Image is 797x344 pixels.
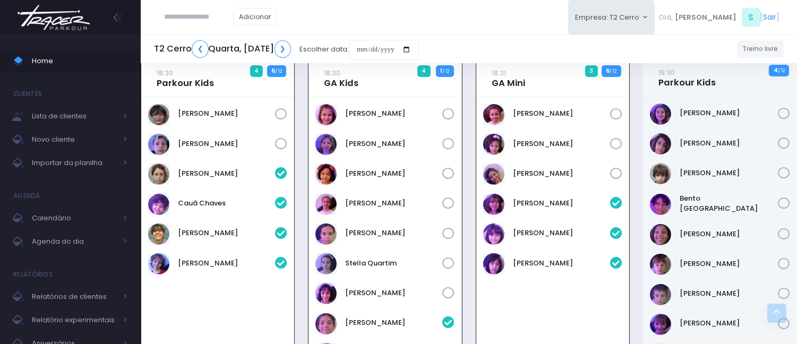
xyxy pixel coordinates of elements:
a: [PERSON_NAME] [513,108,610,119]
img: Clara Queiroz Skliutas [315,134,337,155]
small: / 12 [610,68,616,74]
a: [PERSON_NAME] [346,139,443,149]
a: [PERSON_NAME] [346,317,443,328]
small: 18:31 [492,68,506,78]
a: [PERSON_NAME] [680,168,778,178]
small: 18:30 [324,68,341,78]
a: ❮ [192,40,209,58]
a: Stella Quartim [346,258,443,269]
img: Benjamin Ribeiro Floriano [650,163,671,184]
img: Ayla ladeira Pupo [315,104,337,125]
a: 19:30Parkour Kids [658,67,716,88]
h4: Clientes [13,83,42,105]
a: [PERSON_NAME] [513,139,610,149]
span: Agenda do dia [32,235,117,248]
h5: T2 Cerro Quarta, [DATE] [154,40,291,58]
strong: 6 [271,66,275,75]
span: 4 [417,65,431,77]
div: [ ] [655,5,784,29]
a: [PERSON_NAME] [513,228,610,238]
span: Home [32,54,127,68]
img: Davi Fernandes Gadioli [148,104,169,125]
img: Manuela Marqui Medeiros Gomes [483,134,504,155]
a: 18:30Parkour Kids [157,67,214,89]
img: Bento Brasil Torres [650,194,671,215]
img: Julia Kallas Cohen [315,164,337,185]
a: Cauã Chaves [178,198,275,209]
img: Teresa Vianna Mendes de Lima [315,283,337,304]
span: 4 [250,65,263,77]
a: [PERSON_NAME] [680,318,778,329]
a: [PERSON_NAME] [178,108,275,119]
span: S [742,8,760,27]
img: Maria Olívia Assunção de Matoa [483,164,504,185]
img: Benjamim Skromov [650,133,671,154]
img: Alice Iervolino Pinheiro Ferreira [483,104,504,125]
small: / 12 [442,68,449,74]
a: Sair [764,12,777,23]
img: Theo Zanoni Roque [650,284,671,305]
img: Tereza Sampaio [483,253,504,274]
img: Joaquim Beraldo Amorim [148,134,169,155]
strong: 1 [440,66,442,75]
img: Tom Vannucchi Vazquez [650,314,671,335]
img: João Mourão [650,224,671,245]
a: Adicionar [234,8,277,25]
span: [PERSON_NAME] [675,12,736,23]
span: Olá, [659,12,673,23]
span: Importar da planilha [32,156,117,170]
small: / 12 [275,68,282,74]
a: [PERSON_NAME] [513,258,610,269]
a: [PERSON_NAME] [178,139,275,149]
a: 18:30GA Kids [324,67,359,89]
img: Luca Cerutti Tufano [650,254,671,275]
h4: Agenda [13,185,40,207]
img: Maya Leticia Chaves Silva Lima [483,223,504,245]
img: Cauã Chaves Silva Lima [148,194,169,215]
a: ❯ [275,40,292,58]
img: Júlia Iervolino Pinheiro Ferreira [315,194,337,215]
span: Relatórios de clientes [32,290,117,304]
a: [PERSON_NAME] [680,259,778,269]
a: [PERSON_NAME] [346,108,443,119]
a: [PERSON_NAME] [346,288,443,298]
small: 19:30 [658,67,675,78]
small: / 12 [778,67,785,74]
strong: 6 [606,66,610,75]
a: [PERSON_NAME] [680,229,778,239]
small: 18:30 [157,68,173,78]
img: Julio Bolzani Rodrigues [148,223,169,245]
a: [PERSON_NAME] [346,198,443,209]
a: 18:31GA Mini [492,67,525,89]
span: Relatório experimentais [32,313,117,327]
a: Bento [GEOGRAPHIC_DATA] [680,193,778,214]
a: [PERSON_NAME] [513,168,610,179]
a: [PERSON_NAME] [680,138,778,149]
div: Escolher data: [154,37,418,62]
a: [PERSON_NAME] [346,228,443,238]
a: Treino livre [737,40,784,58]
a: [PERSON_NAME] [680,108,778,118]
strong: 4 [774,66,778,74]
img: Athena Rosier [650,104,671,125]
span: Calendário [32,211,117,225]
span: Lista de clientes [32,109,117,123]
span: 3 [585,65,598,77]
img: Raul Bolzani [148,253,169,274]
a: [PERSON_NAME] [178,258,275,269]
a: [PERSON_NAME] [346,168,443,179]
a: [PERSON_NAME] [513,198,610,209]
img: Arthur Buranello Mechi [148,164,169,185]
span: Novo cliente [32,133,117,147]
h4: Relatórios [13,264,53,285]
img: Stella quartim Araujo Pedroso [315,253,337,274]
a: [PERSON_NAME] [178,228,275,238]
img: Maria Clara Gallo [483,194,504,215]
img: Marcela Esteves Martins [315,223,337,245]
img: Bárbara Duarte [315,313,337,334]
a: [PERSON_NAME] [680,288,778,299]
a: [PERSON_NAME] [178,168,275,179]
